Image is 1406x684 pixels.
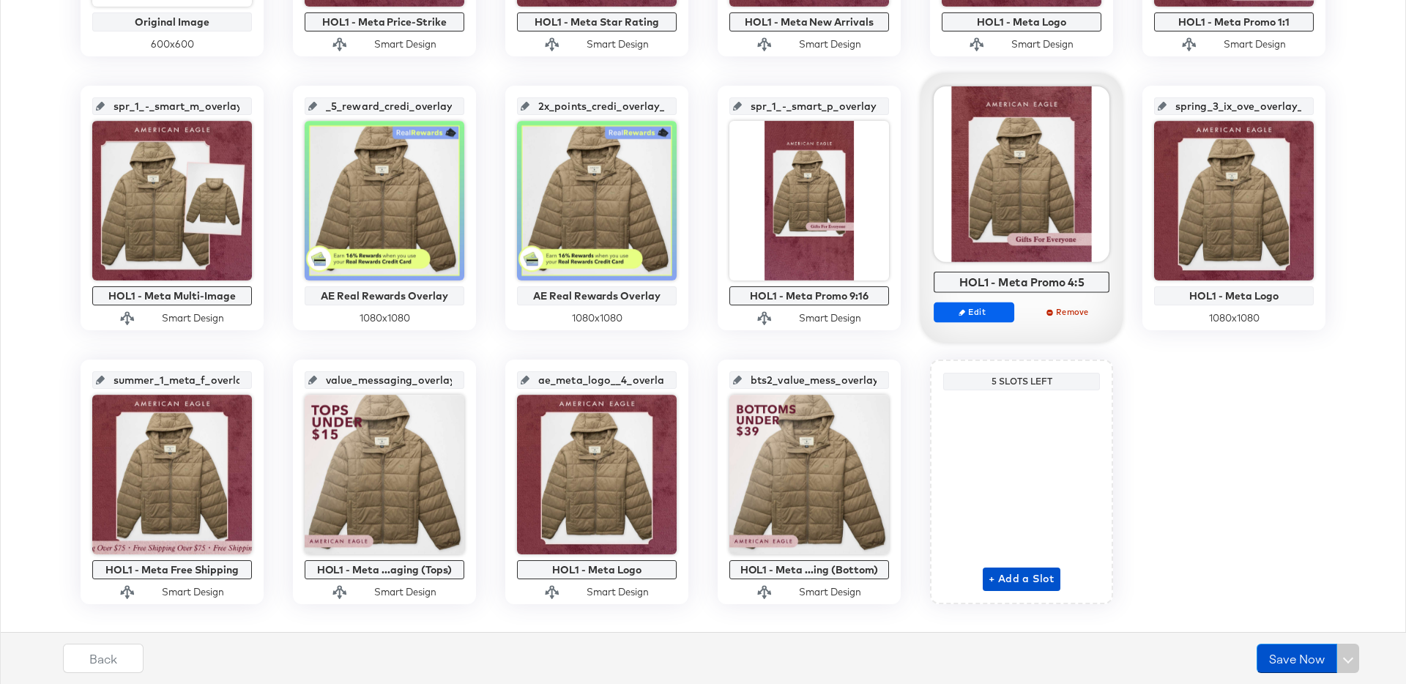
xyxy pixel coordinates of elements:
button: Back [63,644,144,673]
div: Smart Design [1011,37,1074,51]
div: HOL1 - Meta New Arrivals [733,16,885,28]
span: Edit [940,306,1008,317]
div: 1080 x 1080 [517,311,677,325]
div: 1080 x 1080 [305,311,464,325]
div: AE Real Rewards Overlay [521,290,673,302]
div: Smart Design [374,585,436,599]
div: HOL1 - Meta ...aging (Tops) [308,564,461,576]
div: Smart Design [162,311,224,325]
div: HOL1 - Meta Logo [521,564,673,576]
div: HOL1 - Meta Multi-Image [96,290,248,302]
div: Smart Design [1224,37,1286,51]
div: Smart Design [799,37,861,51]
div: Smart Design [374,37,436,51]
div: HOL1 - Meta Star Rating [521,16,673,28]
button: + Add a Slot [983,568,1060,591]
div: Smart Design [799,585,861,599]
div: HOL1 - Meta ...ing (Bottom) [733,564,885,576]
div: HOL1 - Meta Logo [945,16,1098,28]
div: Smart Design [587,585,649,599]
div: 600 x 600 [92,37,252,51]
div: Smart Design [162,585,224,599]
div: HOL1 - Meta Free Shipping [96,564,248,576]
div: 1080 x 1080 [1154,311,1314,325]
div: 5 Slots Left [947,376,1096,387]
div: Smart Design [799,311,861,325]
span: + Add a Slot [989,570,1054,588]
div: HOL1 - Meta Promo 4:5 [938,275,1106,289]
button: Save Now [1257,644,1337,673]
div: Original Image [96,16,248,28]
div: HOL1 - Meta Promo 1:1 [1158,16,1310,28]
div: HOL1 - Meta Logo [1158,290,1310,302]
div: AE Real Rewards Overlay [308,290,461,302]
div: HOL1 - Meta Promo 9:16 [733,290,885,302]
button: Edit [934,302,1014,322]
button: Remove [1029,302,1109,322]
div: HOL1 - Meta Price-Strike [308,16,461,28]
span: Remove [1035,306,1103,317]
div: Smart Design [587,37,649,51]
